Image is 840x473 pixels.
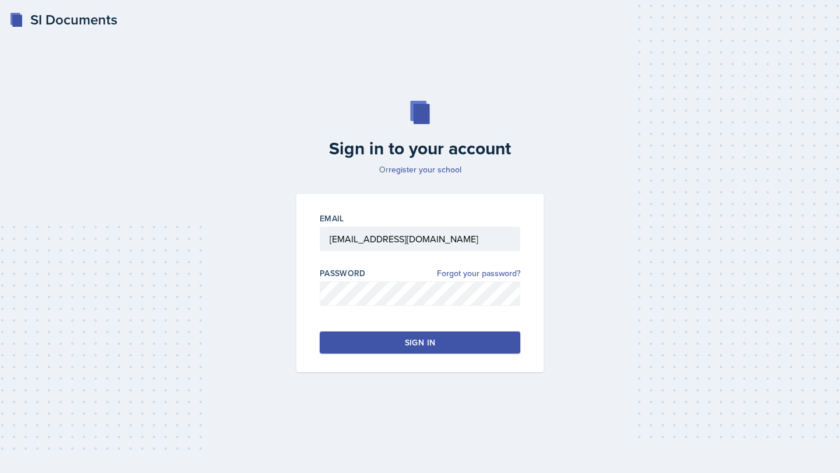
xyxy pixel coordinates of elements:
[320,227,520,251] input: Email
[320,213,344,224] label: Email
[320,331,520,354] button: Sign in
[9,9,117,30] a: SI Documents
[405,337,435,348] div: Sign in
[320,267,366,279] label: Password
[388,164,461,175] a: register your school
[289,164,551,175] p: Or
[437,267,520,280] a: Forgot your password?
[289,138,551,159] h2: Sign in to your account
